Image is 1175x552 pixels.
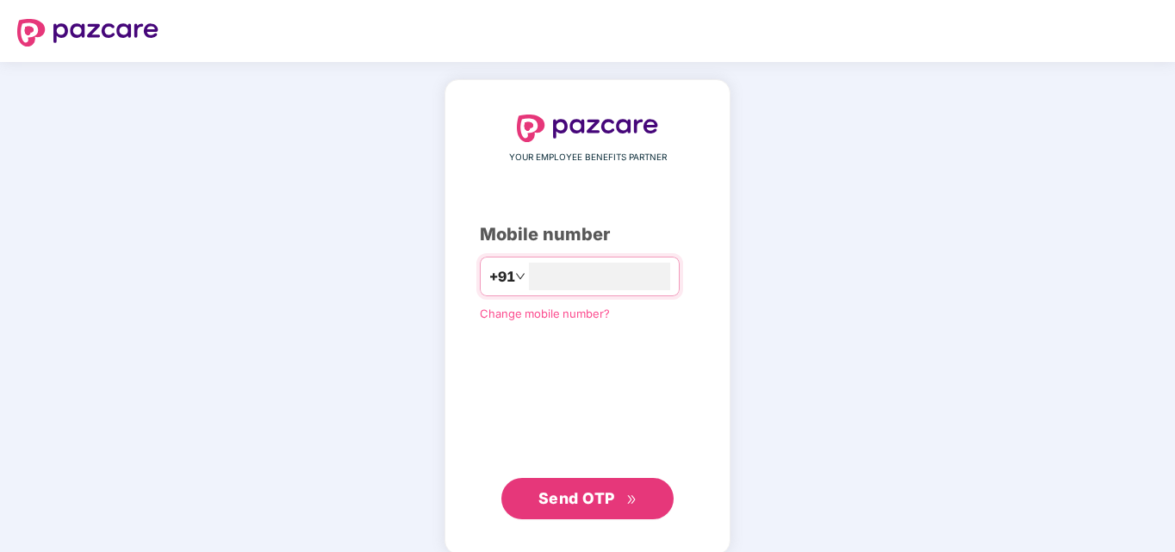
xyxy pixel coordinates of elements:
[480,307,610,320] a: Change mobile number?
[17,19,159,47] img: logo
[509,151,667,164] span: YOUR EMPLOYEE BENEFITS PARTNER
[480,221,695,248] div: Mobile number
[517,115,658,142] img: logo
[538,489,615,507] span: Send OTP
[626,494,637,505] span: double-right
[515,271,525,282] span: down
[501,478,674,519] button: Send OTPdouble-right
[489,266,515,288] span: +91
